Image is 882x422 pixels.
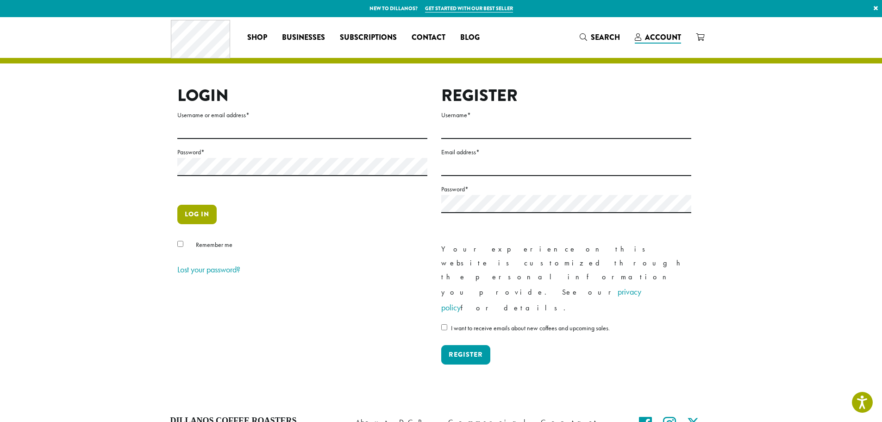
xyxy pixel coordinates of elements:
input: I want to receive emails about new coffees and upcoming sales. [441,324,447,330]
span: Blog [460,32,480,44]
a: Get started with our best seller [425,5,513,13]
h2: Login [177,86,427,106]
label: Password [441,183,691,195]
span: Search [591,32,620,43]
button: Register [441,345,490,365]
label: Password [177,146,427,158]
h2: Register [441,86,691,106]
a: privacy policy [441,286,641,313]
span: Subscriptions [340,32,397,44]
label: Email address [441,146,691,158]
a: Shop [240,30,275,45]
a: Lost your password? [177,264,240,275]
a: Search [572,30,627,45]
label: Username [441,109,691,121]
span: Businesses [282,32,325,44]
span: Remember me [196,240,232,249]
label: Username or email address [177,109,427,121]
span: I want to receive emails about new coffees and upcoming sales. [451,324,610,332]
span: Account [645,32,681,43]
span: Shop [247,32,267,44]
span: Contact [412,32,445,44]
p: Your experience on this website is customized through the personal information you provide. See o... [441,242,691,315]
button: Log in [177,205,217,224]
